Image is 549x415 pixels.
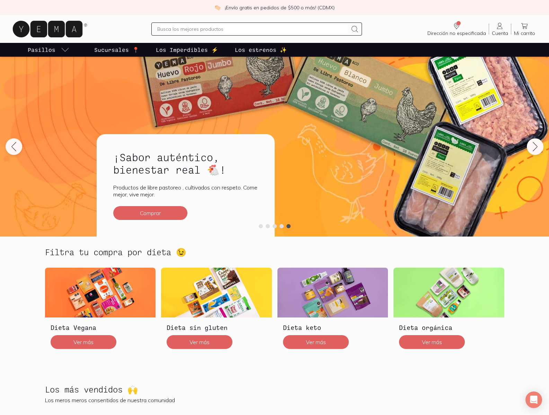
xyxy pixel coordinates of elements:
button: Ver más [51,335,116,349]
p: Sucursales 📍 [94,46,139,54]
button: Ver más [399,335,465,349]
a: Sucursales 📍 [93,43,141,57]
button: Ver más [283,335,349,349]
h3: Dieta sin gluten [167,323,266,332]
a: ¡Sabor auténtico, bienestar real 🐔!Productos de libre pastoreo , cultivados con respeto. Come mej... [97,134,275,237]
h3: Dieta keto [283,323,383,332]
img: Dieta orgánica [393,268,504,317]
p: Pasillos [28,46,55,54]
button: Comprar [113,206,187,220]
span: Mi carrito [514,30,535,36]
img: Dieta Vegana [45,268,156,317]
h3: Dieta orgánica [399,323,499,332]
a: Dieta ketoDieta ketoVer más [277,268,388,354]
a: Dieta orgánicaDieta orgánicaVer más [393,268,504,354]
h2: ¡Sabor auténtico, bienestar real 🐔! [113,151,258,176]
p: Los estrenos ✨ [235,46,287,54]
div: Open Intercom Messenger [525,391,542,408]
h2: Filtra tu compra por dieta 😉 [45,248,186,257]
button: Ver más [167,335,232,349]
h3: Dieta Vegana [51,323,150,332]
a: Los Imperdibles ⚡️ [154,43,220,57]
a: Los estrenos ✨ [233,43,288,57]
a: Mi carrito [511,22,538,36]
p: Los Imperdibles ⚡️ [156,46,218,54]
p: Los meros meros consentidos de nuestra comunidad [45,397,504,404]
span: Dirección no especificada [427,30,486,36]
h2: Los más vendidos 🙌 [45,385,138,394]
p: Productos de libre pastoreo , cultivados con respeto. Come mejor, vive mejor. [113,184,258,198]
img: Dieta sin gluten [161,268,272,317]
p: ¡Envío gratis en pedidos de $500 o más! (CDMX) [225,4,335,11]
input: Busca los mejores productos [157,25,348,33]
a: Dirección no especificada [425,22,489,36]
span: Cuenta [492,30,508,36]
img: check [214,4,221,11]
a: Dieta sin glutenDieta sin glutenVer más [161,268,272,354]
a: Cuenta [489,22,511,36]
a: Dieta VeganaDieta VeganaVer más [45,268,156,354]
a: pasillo-todos-link [26,43,71,57]
img: Dieta keto [277,268,388,317]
